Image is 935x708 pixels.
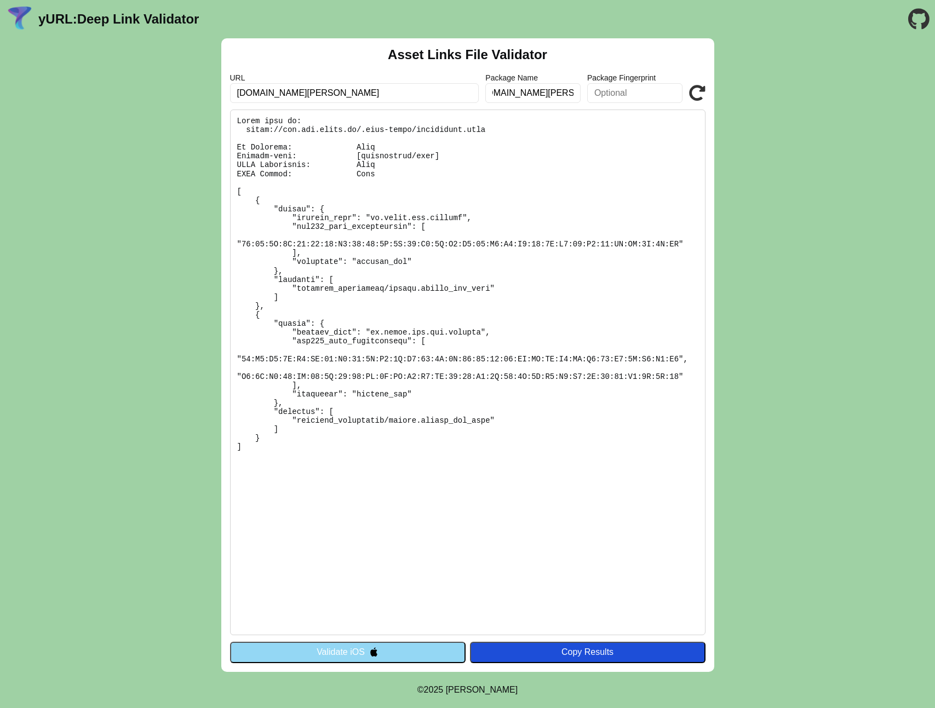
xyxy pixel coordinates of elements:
span: 2025 [424,685,444,694]
footer: © [417,672,518,708]
input: Optional [587,83,682,103]
h2: Asset Links File Validator [388,47,547,62]
button: Validate iOS [230,642,466,663]
label: Package Fingerprint [587,73,682,82]
button: Copy Results [470,642,705,663]
label: URL [230,73,479,82]
pre: Lorem ipsu do: sitam://con.adi.elits.do/.eius-tempo/incididunt.utla Et Dolorema: Aliq Enimadm-ven... [230,110,705,635]
img: appleIcon.svg [369,647,378,657]
a: yURL:Deep Link Validator [38,11,199,27]
div: Copy Results [475,647,700,657]
a: Michael Ibragimchayev's Personal Site [446,685,518,694]
label: Package Name [485,73,581,82]
input: Optional [485,83,581,103]
img: yURL Logo [5,5,34,33]
input: Required [230,83,479,103]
